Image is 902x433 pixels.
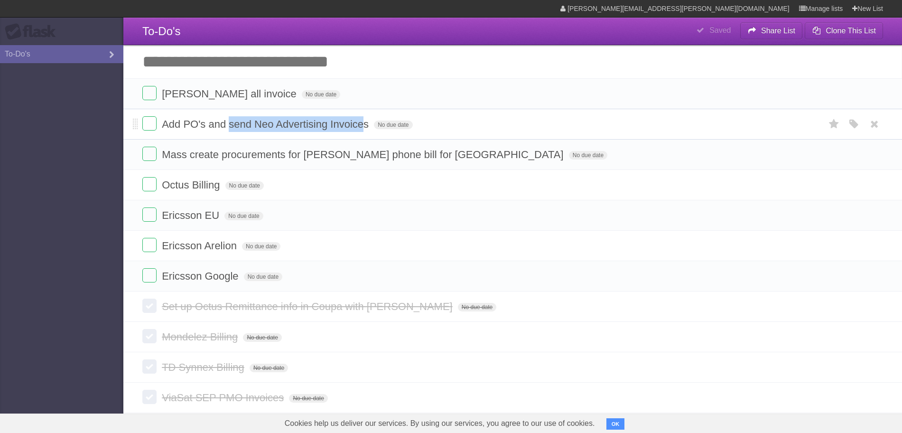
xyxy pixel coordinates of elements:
span: Ericsson Arelion [162,240,239,252]
span: ViaSat SEP PMO Invoices [162,392,286,404]
span: To-Do's [142,25,181,38]
label: Done [142,116,157,131]
span: No due date [242,242,280,251]
label: Done [142,238,157,252]
span: Mass create procurements for [PERSON_NAME] phone bill for [GEOGRAPHIC_DATA] [162,149,566,160]
span: No due date [458,303,496,311]
span: No due date [224,212,263,220]
button: Clone This List [805,22,883,39]
span: TD Synnex Billing [162,361,247,373]
span: Add PO's and send Neo Advertising Invoices [162,118,371,130]
span: No due date [289,394,327,403]
span: Ericsson EU [162,209,222,221]
label: Done [142,268,157,282]
b: Share List [761,27,795,35]
span: [PERSON_NAME] all invoice [162,88,299,100]
span: No due date [250,364,288,372]
label: Done [142,147,157,161]
span: Ericsson Google [162,270,241,282]
span: Cookies help us deliver our services. By using our services, you agree to our use of cookies. [275,414,604,433]
label: Done [142,329,157,343]
label: Done [142,359,157,374]
label: Done [142,207,157,222]
span: Mondelez Billing [162,331,240,343]
span: No due date [244,273,282,281]
span: No due date [225,181,264,190]
label: Done [142,86,157,100]
label: Done [142,299,157,313]
span: Octus Billing [162,179,222,191]
span: No due date [569,151,607,160]
span: No due date [243,333,281,342]
button: OK [606,418,625,430]
span: Set up Octus Remittance info in Coupa with [PERSON_NAME] [162,301,455,312]
div: Flask [5,23,62,40]
label: Star task [825,116,843,132]
button: Share List [740,22,803,39]
label: Done [142,390,157,404]
span: No due date [374,121,412,129]
b: Saved [709,26,731,34]
label: Done [142,177,157,191]
b: Clone This List [826,27,876,35]
span: No due date [302,90,340,99]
